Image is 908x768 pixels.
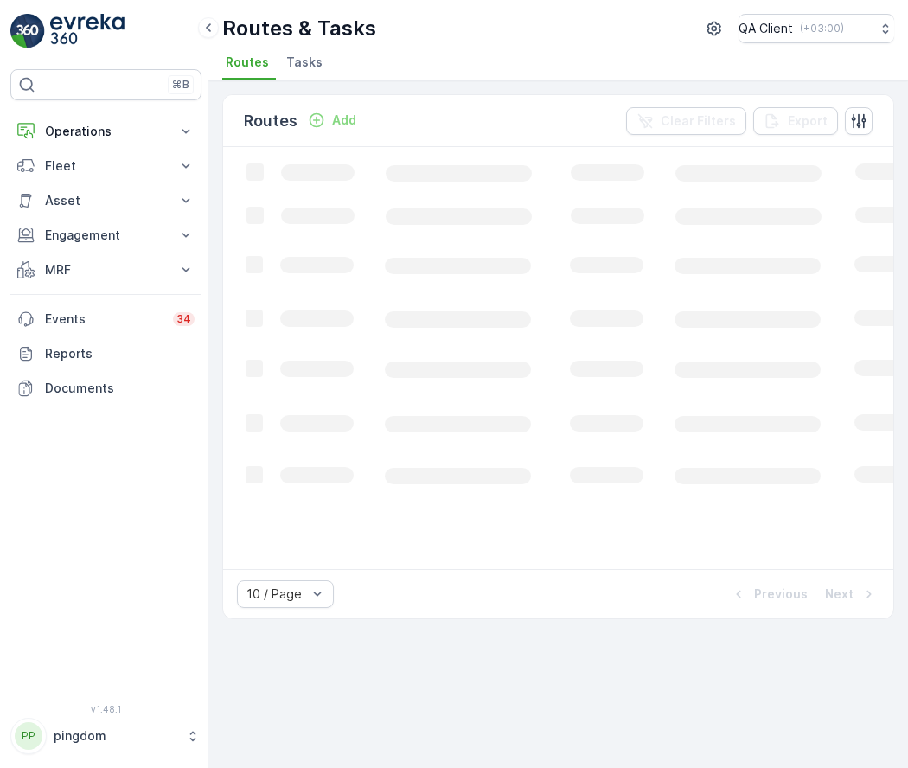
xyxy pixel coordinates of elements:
p: Events [45,310,163,328]
p: Operations [45,123,167,140]
p: QA Client [739,20,793,37]
span: Routes [226,54,269,71]
button: Export [753,107,838,135]
button: Previous [728,584,809,605]
p: Add [332,112,356,129]
a: Documents [10,371,201,406]
p: Reports [45,345,195,362]
span: Tasks [286,54,323,71]
button: Fleet [10,149,201,183]
p: Export [788,112,828,130]
p: ( +03:00 ) [800,22,844,35]
button: Add [301,110,363,131]
button: MRF [10,253,201,287]
button: Operations [10,114,201,149]
p: 34 [176,312,191,326]
a: Events34 [10,302,201,336]
p: Routes & Tasks [222,15,376,42]
p: Routes [244,109,297,133]
button: Asset [10,183,201,218]
p: Clear Filters [661,112,736,130]
p: MRF [45,261,167,278]
img: logo_light-DOdMpM7g.png [50,14,125,48]
div: PP [15,722,42,750]
button: Next [823,584,879,605]
button: Engagement [10,218,201,253]
p: ⌘B [172,78,189,92]
span: v 1.48.1 [10,704,201,714]
p: Documents [45,380,195,397]
button: Clear Filters [626,107,746,135]
p: pingdom [54,727,177,745]
p: Next [825,586,854,603]
button: QA Client(+03:00) [739,14,894,43]
p: Previous [754,586,808,603]
p: Asset [45,192,167,209]
p: Engagement [45,227,167,244]
a: Reports [10,336,201,371]
button: PPpingdom [10,718,201,754]
img: logo [10,14,45,48]
p: Fleet [45,157,167,175]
